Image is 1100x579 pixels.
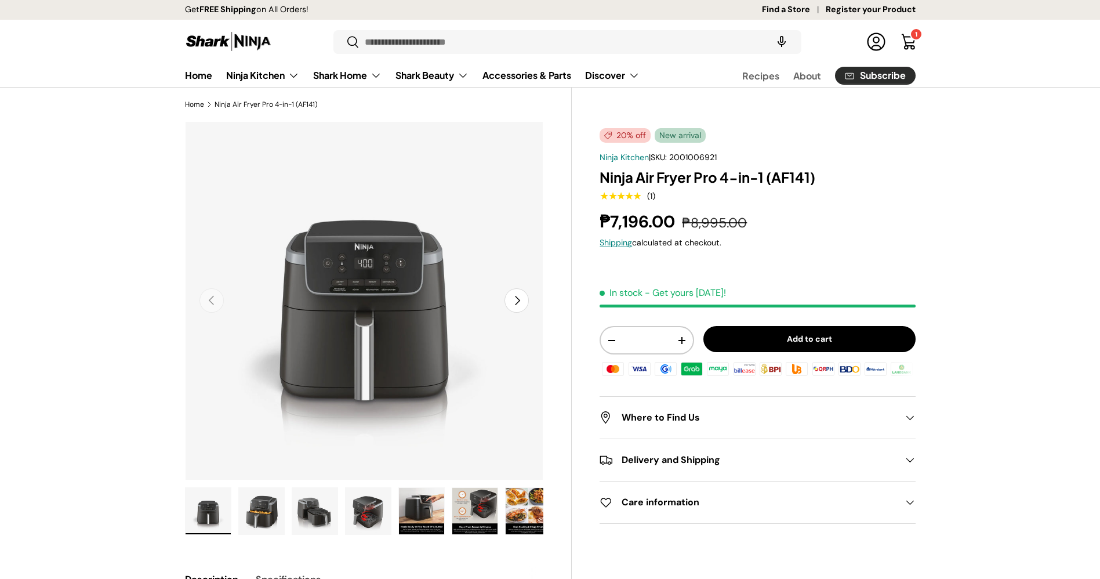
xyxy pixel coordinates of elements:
img: master [600,360,626,378]
summary: Shark Beauty [389,64,475,87]
img: bdo [837,360,862,378]
summary: Ninja Kitchen [219,64,306,87]
h2: Delivery and Shipping [600,453,896,467]
div: calculated at checkout. [600,237,915,249]
img: maya [705,360,731,378]
summary: Delivery and Shipping [600,439,915,481]
div: 5.0 out of 5.0 stars [600,191,641,201]
img: bpi [758,360,783,378]
nav: Primary [185,64,640,87]
span: 20% off [600,128,651,143]
img: ubp [784,360,809,378]
span: SKU: [651,152,667,162]
summary: Discover [578,64,647,87]
a: Ninja Kitchen [226,64,299,87]
a: Accessories & Parts [482,64,571,86]
img: Ninja Air Fryer Pro 4-in-1 (AF141) [346,488,391,534]
a: Ninja Air Fryer Pro 4-in-1 (AF141) [215,101,317,108]
a: Subscribe [835,67,916,85]
img: grabpay [679,360,705,378]
nav: Breadcrumbs [185,99,572,110]
strong: FREE Shipping [199,4,256,15]
p: - Get yours [DATE]! [645,287,726,299]
a: Discover [585,64,640,87]
a: Shark Beauty [395,64,469,87]
a: Shark Home [313,64,382,87]
img: qrph [810,360,836,378]
h1: Ninja Air Fryer Pro 4-in-1 (AF141) [600,168,915,186]
span: ★★★★★ [600,190,641,202]
nav: Secondary [714,64,916,87]
p: Get on All Orders! [185,3,308,16]
img: Ninja Air Fryer Pro 4-in-1 (AF141) [292,488,337,534]
a: Home [185,64,212,86]
img: visa [626,360,652,378]
a: Ninja Kitchen [600,152,649,162]
div: (1) [647,192,655,201]
img: Ninja Air Fryer Pro 4-in-1 (AF141) [239,488,284,534]
strong: ₱7,196.00 [600,211,678,233]
img: Ninja Air Fryer Pro 4-in-1 (AF141) [399,488,444,534]
media-gallery: Gallery Viewer [185,121,544,538]
span: Subscribe [860,71,906,80]
img: https://sharkninja.com.ph/products/ninja-air-fryer-pro-4-in-1-af141 [186,488,231,534]
summary: Where to Find Us [600,397,915,439]
img: gcash [653,360,678,378]
a: Find a Store [762,3,826,16]
h2: Where to Find Us [600,411,896,425]
img: Ninja Air Fryer Pro 4-in-1 (AF141) [506,488,551,534]
span: | [649,152,717,162]
img: Ninja Air Fryer Pro 4-in-1 (AF141) [452,488,498,534]
s: ₱8,995.00 [682,214,747,231]
span: New arrival [655,128,706,143]
span: 2001006921 [669,152,717,162]
img: Shark Ninja Philippines [185,30,272,53]
summary: Care information [600,482,915,523]
a: Home [185,101,204,108]
h2: Care information [600,495,896,509]
a: About [793,64,821,87]
span: In stock [600,287,642,299]
summary: Shark Home [306,64,389,87]
a: Shipping [600,237,632,248]
speech-search-button: Search by voice [763,29,800,55]
img: landbank [889,360,914,378]
a: Recipes [742,64,779,87]
a: Register your Product [826,3,916,16]
button: Add to cart [703,326,916,352]
span: 1 [915,30,917,38]
img: billease [732,360,757,378]
img: metrobank [863,360,888,378]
